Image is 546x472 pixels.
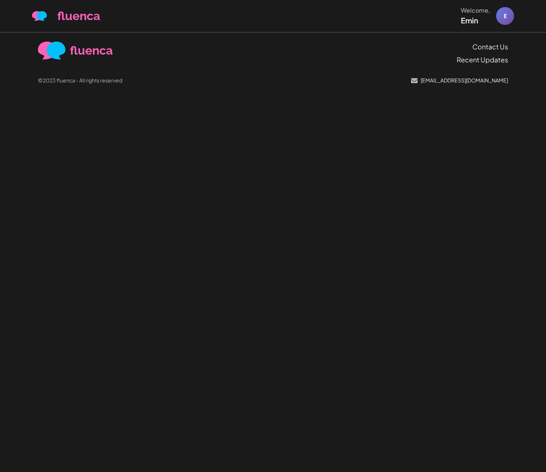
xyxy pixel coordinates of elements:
[472,42,508,52] a: Contact Us
[57,7,100,25] span: fluenca
[457,55,508,65] a: Recent Updates
[421,77,508,84] p: [EMAIL_ADDRESS][DOMAIN_NAME]
[38,77,122,84] p: ©2023 fluenca - All rights reserved
[496,7,514,25] div: E
[411,77,508,84] a: [EMAIL_ADDRESS][DOMAIN_NAME]
[461,6,490,15] div: Welcome,
[531,214,546,258] iframe: Ybug feedback widget
[70,42,113,59] span: fluenca
[461,15,490,26] div: Emin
